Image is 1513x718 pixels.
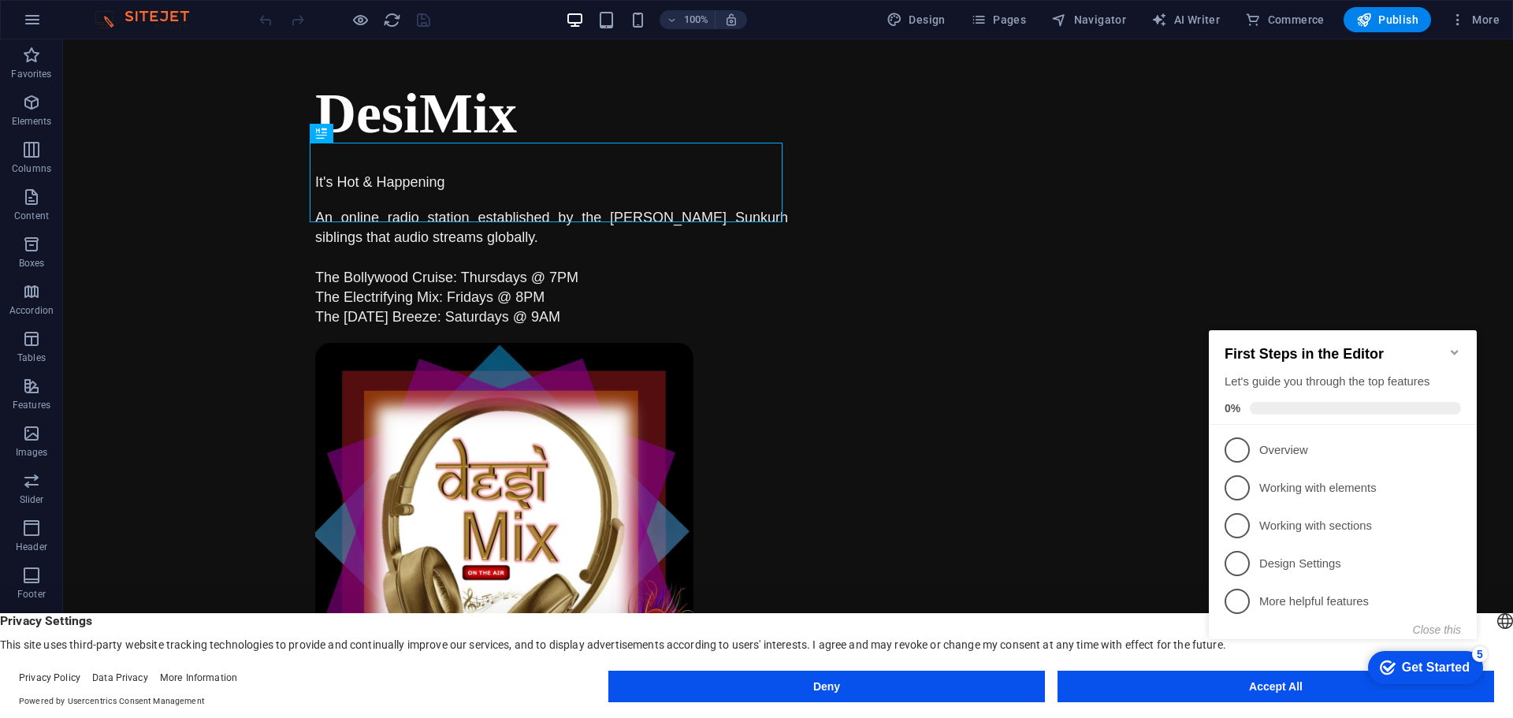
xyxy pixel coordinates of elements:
button: Design [880,7,952,32]
p: Tables [17,352,46,364]
button: Navigator [1045,7,1132,32]
button: 100% [660,10,716,29]
span: Commerce [1245,12,1325,28]
div: Design (Ctrl+Alt+Y) [880,7,952,32]
div: Let's guide you through the top features [22,66,258,83]
div: 5 [270,339,285,355]
p: Header [16,541,47,553]
p: Columns [12,162,51,175]
p: Features [13,399,50,411]
p: Slider [20,493,44,506]
i: On resize automatically adjust zoom level to fit chosen device. [724,13,738,27]
p: Working with sections [57,210,246,227]
h2: First Steps in the Editor [22,39,258,55]
li: Working with elements [6,162,274,199]
p: Design Settings [57,248,246,265]
li: More helpful features [6,275,274,313]
li: Design Settings [6,237,274,275]
div: Minimize checklist [246,39,258,51]
button: Pages [965,7,1032,32]
p: Boxes [19,257,45,270]
span: Design [887,12,946,28]
p: More helpful features [57,286,246,303]
span: Publish [1356,12,1418,28]
p: Content [14,210,49,222]
span: 0% [22,95,47,107]
span: Navigator [1051,12,1126,28]
p: Overview [57,135,246,151]
div: Get Started 5 items remaining, 0% complete [165,344,281,377]
p: Footer [17,588,46,601]
button: Close this [210,316,258,329]
button: More [1444,7,1506,32]
span: More [1450,12,1500,28]
button: AI Writer [1145,7,1226,32]
span: Pages [971,12,1026,28]
button: Commerce [1239,7,1331,32]
h6: 100% [683,10,708,29]
i: Reload page [383,11,401,29]
li: Overview [6,124,274,162]
button: Publish [1344,7,1431,32]
p: Working with elements [57,173,246,189]
button: reload [382,10,401,29]
p: Accordion [9,304,54,317]
div: Get Started [199,353,267,367]
img: Editor Logo [91,10,209,29]
p: Favorites [11,68,51,80]
p: Elements [12,115,52,128]
span: AI Writer [1151,12,1220,28]
button: Click here to leave preview mode and continue editing [351,10,370,29]
li: Working with sections [6,199,274,237]
p: Images [16,446,48,459]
